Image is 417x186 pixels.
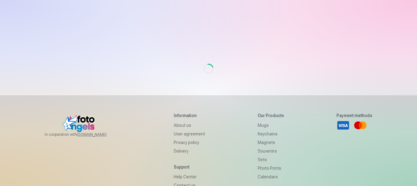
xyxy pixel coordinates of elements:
[174,164,205,170] h5: Support
[174,130,205,138] a: User agreement
[258,130,284,138] a: Keychains
[258,164,284,173] a: Photo prints
[336,119,350,132] a: Visa
[258,155,284,164] a: Sets
[258,147,284,155] a: Souvenirs
[174,173,205,181] a: Help Center
[258,138,284,147] a: Magnets
[174,112,205,119] h5: Information
[336,112,372,119] h5: Payment methods
[174,147,205,155] a: Delivery
[174,121,205,130] a: About us
[258,121,284,130] a: Mugs
[174,138,205,147] a: Privacy policy
[354,119,367,132] a: Mastercard
[45,132,121,137] span: In cooperation with
[258,173,284,181] a: Calendars
[77,132,121,137] a: [DOMAIN_NAME]
[258,112,284,119] h5: Our products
